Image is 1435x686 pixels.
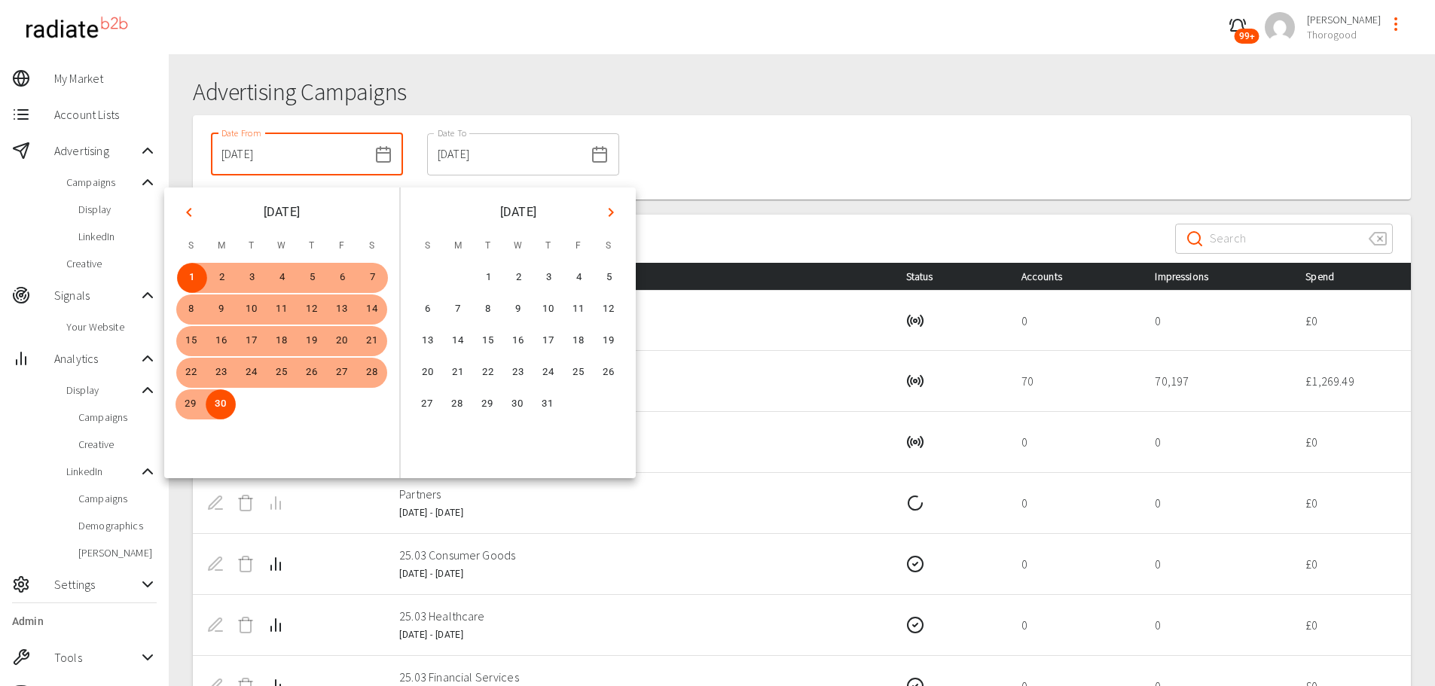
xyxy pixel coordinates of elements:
button: Jul 20, 2025 [413,358,443,388]
button: Jun 6, 2025 [328,263,358,293]
span: Delete Campaign [231,549,261,579]
span: Impressions [1155,267,1232,285]
span: F [565,231,592,261]
button: Jul 4, 2025 [564,263,594,293]
img: a2ca95db2cb9c46c1606a9dd9918c8c6 [1265,12,1295,42]
label: Date To [438,127,467,139]
span: Delete Campaign [231,610,261,640]
label: Date From [221,127,261,139]
button: Jun 15, 2025 [176,326,206,356]
button: Jul 6, 2025 [413,294,443,325]
span: Signals [54,286,139,304]
button: Jul 25, 2025 [563,358,594,388]
button: Jun 2, 2025 [207,263,237,293]
p: 0 [1155,433,1281,451]
p: Thorogood [399,303,881,321]
span: [DATE] [500,202,536,223]
button: Jun 7, 2025 [358,263,388,293]
button: Jul 18, 2025 [563,326,594,356]
p: 70 [1021,372,1131,390]
button: Jun 20, 2025 [327,326,357,356]
button: Jun 4, 2025 [267,263,298,293]
button: Jun 8, 2025 [176,294,206,325]
button: Jul 27, 2025 [412,389,442,419]
span: Advertising [54,142,139,160]
p: 25.08 Partners [399,424,881,442]
button: Jun 28, 2025 [357,358,387,388]
span: T [535,231,562,261]
span: [DATE] - [DATE] [399,508,463,518]
span: Thorogood [1307,27,1381,42]
span: Account Lists [54,105,157,123]
span: Edit Campaign [200,488,231,518]
button: Jul 31, 2025 [533,389,563,419]
button: Jun 5, 2025 [298,263,328,293]
button: Jun 27, 2025 [327,358,357,388]
button: Jul 10, 2025 [533,294,563,325]
button: Jun 25, 2025 [267,358,297,388]
button: Previous month [176,200,202,225]
span: Accounts [1021,267,1086,285]
span: Display [66,383,139,398]
div: Spend [1305,267,1399,285]
span: Edit Campaign [200,610,231,640]
button: profile-menu [1381,9,1411,39]
input: dd/mm/yyyy [211,133,368,175]
span: Analytics [54,349,139,367]
span: T [238,231,265,261]
button: Jun 17, 2025 [237,326,267,356]
div: Impressions [1155,267,1281,285]
button: Jun 3, 2025 [237,263,267,293]
button: Jun 24, 2025 [237,358,267,388]
button: Jun 19, 2025 [297,326,327,356]
button: Jul 21, 2025 [443,358,473,388]
p: £ 0 [1305,616,1399,634]
p: 25.03 Consumer Goods [399,546,881,564]
span: LinkedIn [66,464,139,479]
button: Jun 16, 2025 [206,326,237,356]
button: Jul 24, 2025 [533,358,563,388]
span: Campaign Analytics [261,488,291,518]
svg: Search [1186,230,1204,248]
span: M [444,231,472,261]
span: S [178,231,205,261]
span: T [298,231,325,261]
span: S [595,231,622,261]
button: Jul 11, 2025 [563,294,594,325]
div: Name [399,267,881,285]
p: 0 [1021,494,1131,512]
p: 0 [1155,494,1281,512]
button: Jun 9, 2025 [206,294,237,325]
p: 0 [1021,616,1131,634]
button: Jun 29, 2025 [176,389,206,419]
button: Jul 5, 2025 [594,263,624,293]
button: Jun 30, 2025 [206,389,236,419]
span: T [475,231,502,261]
button: Jul 15, 2025 [473,326,503,356]
span: Campaigns [66,175,139,190]
span: Demographics [78,518,157,533]
span: Campaigns [78,491,157,506]
button: Jul 8, 2025 [473,294,503,325]
span: Creative [78,437,157,452]
span: Settings [54,575,139,593]
p: £ 0 [1305,555,1399,573]
p: £ 1,269.49 [1305,372,1399,390]
button: Jul 16, 2025 [503,326,533,356]
p: £ 0 [1305,433,1399,451]
span: Edit Campaign [200,549,231,579]
button: Jul 28, 2025 [442,389,472,419]
h1: Advertising Campaigns [193,78,1411,106]
button: Jul 17, 2025 [533,326,563,356]
span: [PERSON_NAME] [1307,12,1381,27]
button: Jul 3, 2025 [534,263,564,293]
button: Jun 10, 2025 [237,294,267,325]
p: 0 [1155,555,1281,573]
span: [PERSON_NAME] [78,545,157,560]
p: 0 [1155,616,1281,634]
button: Next month [598,200,624,225]
p: 0 [1021,433,1131,451]
span: W [505,231,532,261]
svg: Running [906,312,924,330]
svg: Completed [906,616,924,634]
